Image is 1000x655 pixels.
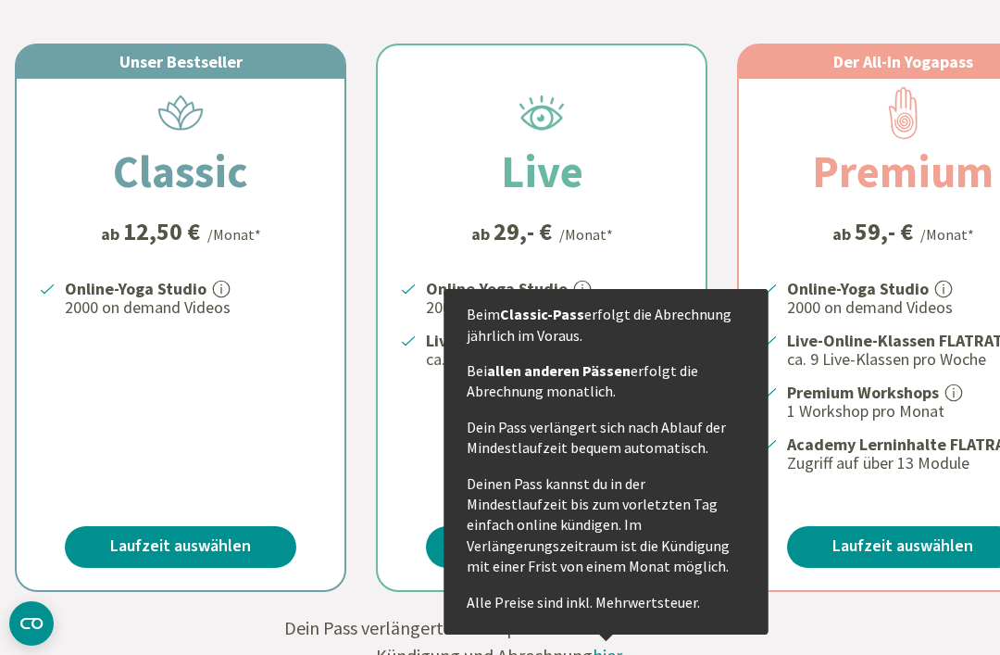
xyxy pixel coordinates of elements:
[65,296,322,319] p: 2000 on demand Videos
[855,220,913,244] div: 59,- €
[467,417,746,459] p: Dein Pass verlängert sich nach Ablauf der Mindestlaufzeit bequem automatisch.
[69,138,293,205] h2: Classic
[9,601,54,646] button: CMP-Widget öffnen
[832,221,855,246] span: ab
[487,361,631,380] strong: allen anderen Pässen
[65,278,206,299] strong: Online-Yoga Studio
[426,330,651,351] strong: Live-Online-Klassen FLATRATE
[467,473,746,577] p: Deinen Pass kannst du in der Mindestlaufzeit bis zum vorletzten Tag einfach online kündigen. Im V...
[467,592,746,612] p: Alle Preise sind inkl. Mehrwertsteuer.
[920,223,974,246] div: /Monat*
[426,348,683,371] p: ca. 9 Live-Klassen pro Woche
[123,220,200,244] div: 12,50 €
[119,51,243,72] span: Unser Bestseller
[101,221,123,246] span: ab
[471,221,494,246] span: ab
[467,304,746,346] p: Beim erfolgt die Abrechnung jährlich im Voraus.
[494,220,552,244] div: 29,- €
[65,526,296,568] a: Laufzeit auswählen
[207,223,261,246] div: /Monat*
[426,278,568,299] strong: Online-Yoga Studio
[787,278,929,299] strong: Online-Yoga Studio
[426,526,657,568] a: Laufzeit auswählen
[467,360,746,402] p: Bei erfolgt die Abrechnung monatlich.
[426,296,683,319] p: 2000 on demand Videos
[456,138,628,205] h2: Live
[559,223,613,246] div: /Monat*
[500,305,584,323] strong: Classic-Pass
[787,382,939,403] strong: Premium Workshops
[833,51,973,72] span: Der All-In Yogapass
